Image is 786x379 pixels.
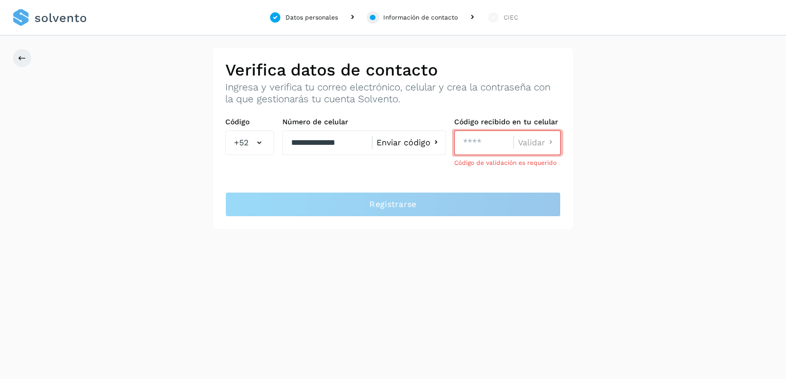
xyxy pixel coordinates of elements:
div: CIEC [504,13,518,22]
span: Enviar código [377,139,431,147]
span: Código de validación es requerido [454,159,557,166]
button: Enviar código [377,137,441,148]
label: Código recibido en tu celular [454,118,561,126]
span: +52 [234,137,248,149]
button: Validar [518,137,556,148]
button: Registrarse [225,192,561,217]
div: Datos personales [285,13,338,22]
p: Ingresa y verifica tu correo electrónico, celular y crea la contraseña con la que gestionarás tu ... [225,82,561,105]
div: Información de contacto [383,13,458,22]
span: Validar [518,139,545,147]
span: Registrarse [369,199,416,210]
h2: Verifica datos de contacto [225,60,561,80]
label: Número de celular [282,118,446,126]
label: Código [225,118,274,126]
